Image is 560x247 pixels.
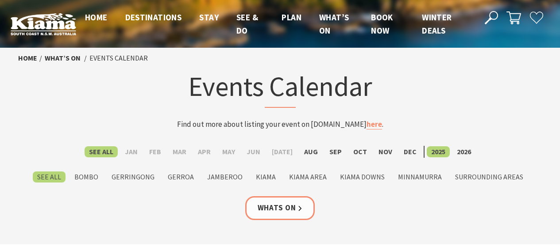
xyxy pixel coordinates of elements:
[319,12,349,36] span: What’s On
[367,119,382,129] a: here
[125,12,182,23] span: Destinations
[218,146,239,157] label: May
[267,146,297,157] label: [DATE]
[422,12,452,36] span: Winter Deals
[282,12,301,23] span: Plan
[203,171,247,182] label: Jamberoo
[199,12,219,23] span: Stay
[11,13,76,35] img: Kiama Logo
[168,146,191,157] label: Mar
[251,171,280,182] label: Kiama
[45,53,81,63] a: What’s On
[325,146,346,157] label: Sep
[371,12,393,36] span: Book now
[18,53,37,63] a: Home
[120,146,142,157] label: Jan
[394,171,446,182] label: Minnamurra
[399,146,421,157] label: Dec
[427,146,450,157] label: 2025
[85,12,108,23] span: Home
[374,146,397,157] label: Nov
[76,11,475,38] nav: Main Menu
[145,146,166,157] label: Feb
[236,12,258,36] span: See & Do
[70,171,103,182] label: Bombo
[242,146,265,157] label: Jun
[452,146,475,157] label: 2026
[107,68,454,108] h1: Events Calendar
[193,146,215,157] label: Apr
[349,146,371,157] label: Oct
[89,53,148,64] li: Events Calendar
[300,146,322,157] label: Aug
[33,171,66,182] label: See All
[107,171,159,182] label: Gerringong
[336,171,389,182] label: Kiama Downs
[85,146,118,157] label: See All
[451,171,528,182] label: Surrounding Areas
[107,118,454,130] p: Find out more about listing your event on [DOMAIN_NAME] .
[245,196,315,220] a: Whats On
[285,171,331,182] label: Kiama Area
[163,171,198,182] label: Gerroa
